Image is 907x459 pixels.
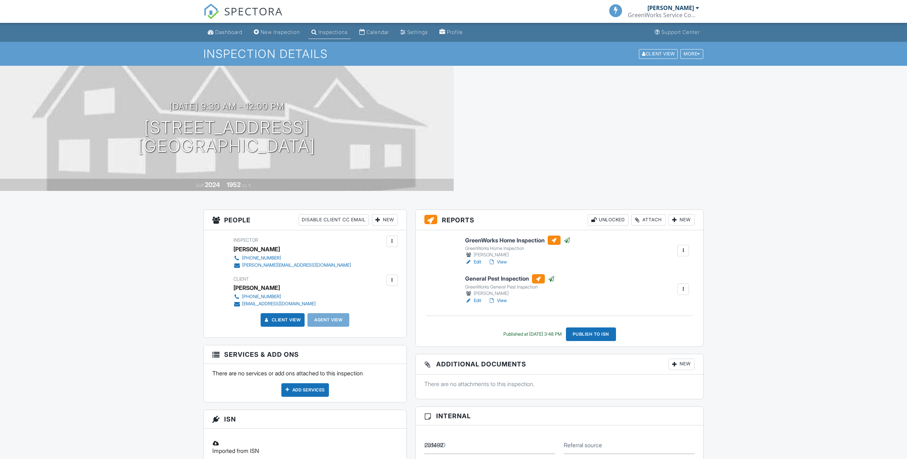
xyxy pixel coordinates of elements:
div: [PERSON_NAME] [647,4,694,11]
a: Settings [398,26,431,39]
div: Settings [407,29,428,35]
a: Edit [465,297,481,304]
label: Referral source [564,441,602,449]
div: Add Services [281,383,329,397]
div: Attach [631,214,666,226]
div: New [372,214,398,226]
h3: [DATE] 9:30 am - 12:00 pm [169,102,284,111]
div: There are no services or add ons attached to this inspection [204,364,406,402]
div: Dashboard [215,29,242,35]
a: [PHONE_NUMBER] [233,293,316,300]
a: New Inspection [251,26,303,39]
span: SPECTORA [224,4,283,19]
div: GreenWorks General Pest Inspection [465,284,555,290]
div: 2024 [205,181,220,188]
div: Calendar [366,29,389,35]
a: GreenWorks Home Inspection GreenWorks Home Inspection [PERSON_NAME] [465,236,571,258]
h3: Internal [416,407,704,425]
a: Calendar [356,26,392,39]
span: Client [233,276,249,282]
div: [PHONE_NUMBER] [242,294,281,300]
div: New [669,214,695,226]
div: Publish to ISN [566,327,616,341]
div: [PHONE_NUMBER] [242,255,281,261]
h6: General Pest Inspection [465,274,555,283]
span: Built [196,183,204,188]
div: Unlocked [588,214,629,226]
a: [EMAIL_ADDRESS][DOMAIN_NAME] [233,300,316,307]
label: Order ID [424,441,445,449]
div: [EMAIL_ADDRESS][DOMAIN_NAME] [242,301,316,307]
div: New [669,359,695,370]
a: General Pest Inspection GreenWorks General Pest Inspection [PERSON_NAME] [465,274,555,297]
div: Inspections [319,29,348,35]
a: Client View [638,51,680,56]
a: Profile [437,26,466,39]
div: [PERSON_NAME] [233,282,280,293]
div: [PERSON_NAME] [465,290,555,297]
div: [PERSON_NAME] [465,251,571,258]
div: Profile [447,29,463,35]
div: GreenWorks Service Company [628,11,699,19]
h3: Reports [416,210,704,230]
div: [PERSON_NAME][EMAIL_ADDRESS][DOMAIN_NAME] [242,262,351,268]
p: There are no attachments to this inspection. [424,380,695,388]
div: Disable Client CC Email [299,214,369,226]
span: sq. ft. [242,183,252,188]
span: Inspector [233,237,258,243]
h3: Additional Documents [416,354,704,375]
a: Support Center [652,26,703,39]
h6: GreenWorks Home Inspection [465,236,571,245]
div: GreenWorks Home Inspection [465,246,571,251]
a: Inspections [309,26,351,39]
h3: Services & Add ons [204,345,406,364]
a: View [488,297,507,304]
div: More [680,49,703,59]
div: Support Center [661,29,700,35]
a: Client View [263,316,301,324]
a: SPECTORA [203,10,283,25]
div: [PERSON_NAME] [233,244,280,255]
div: New Inspection [261,29,300,35]
a: View [488,258,507,266]
h1: [STREET_ADDRESS] [GEOGRAPHIC_DATA] [138,118,315,156]
a: [PERSON_NAME][EMAIL_ADDRESS][DOMAIN_NAME] [233,262,351,269]
h1: Inspection Details [203,48,704,60]
a: [PHONE_NUMBER] [233,255,351,262]
h3: People [204,210,406,230]
div: Client View [639,49,678,59]
a: Edit [465,258,481,266]
div: 1952 [227,181,241,188]
img: The Best Home Inspection Software - Spectora [203,4,219,19]
h3: ISN [204,410,406,429]
a: Dashboard [205,26,245,39]
div: Published at [DATE] 3:48 PM [503,331,562,337]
